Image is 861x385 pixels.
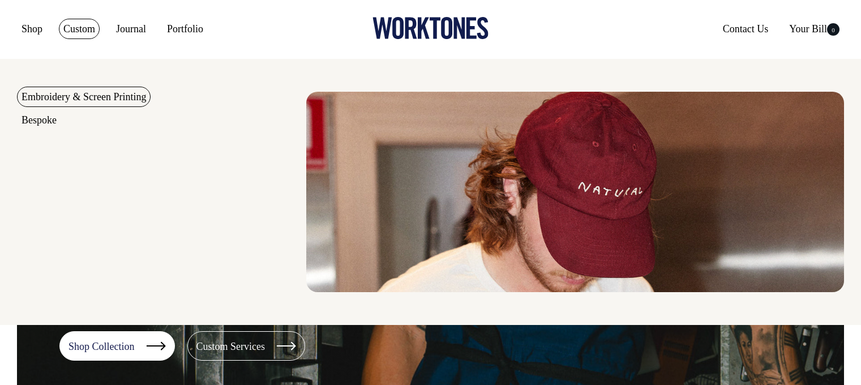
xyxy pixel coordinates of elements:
a: Portfolio [162,19,208,39]
a: Shop [17,19,47,39]
a: Contact Us [718,19,773,39]
a: Embroidery & Screen Printing [17,87,151,107]
a: Custom [59,19,100,39]
a: Journal [112,19,151,39]
a: Custom Services [187,331,306,361]
a: Bespoke [17,110,61,130]
a: Your Bill0 [785,19,844,39]
img: embroidery & Screen Printing [306,92,844,292]
a: Shop Collection [59,331,175,361]
span: 0 [827,23,839,36]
